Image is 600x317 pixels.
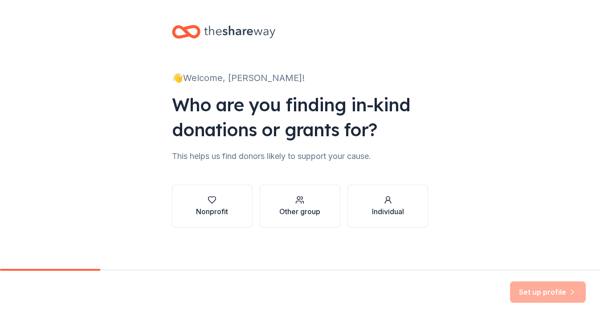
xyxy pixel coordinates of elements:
[260,185,340,228] button: Other group
[172,71,429,85] div: 👋 Welcome, [PERSON_NAME]!
[172,149,429,163] div: This helps us find donors likely to support your cause.
[372,206,404,217] div: Individual
[172,92,429,142] div: Who are you finding in-kind donations or grants for?
[172,185,253,228] button: Nonprofit
[347,185,428,228] button: Individual
[196,206,228,217] div: Nonprofit
[279,206,320,217] div: Other group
